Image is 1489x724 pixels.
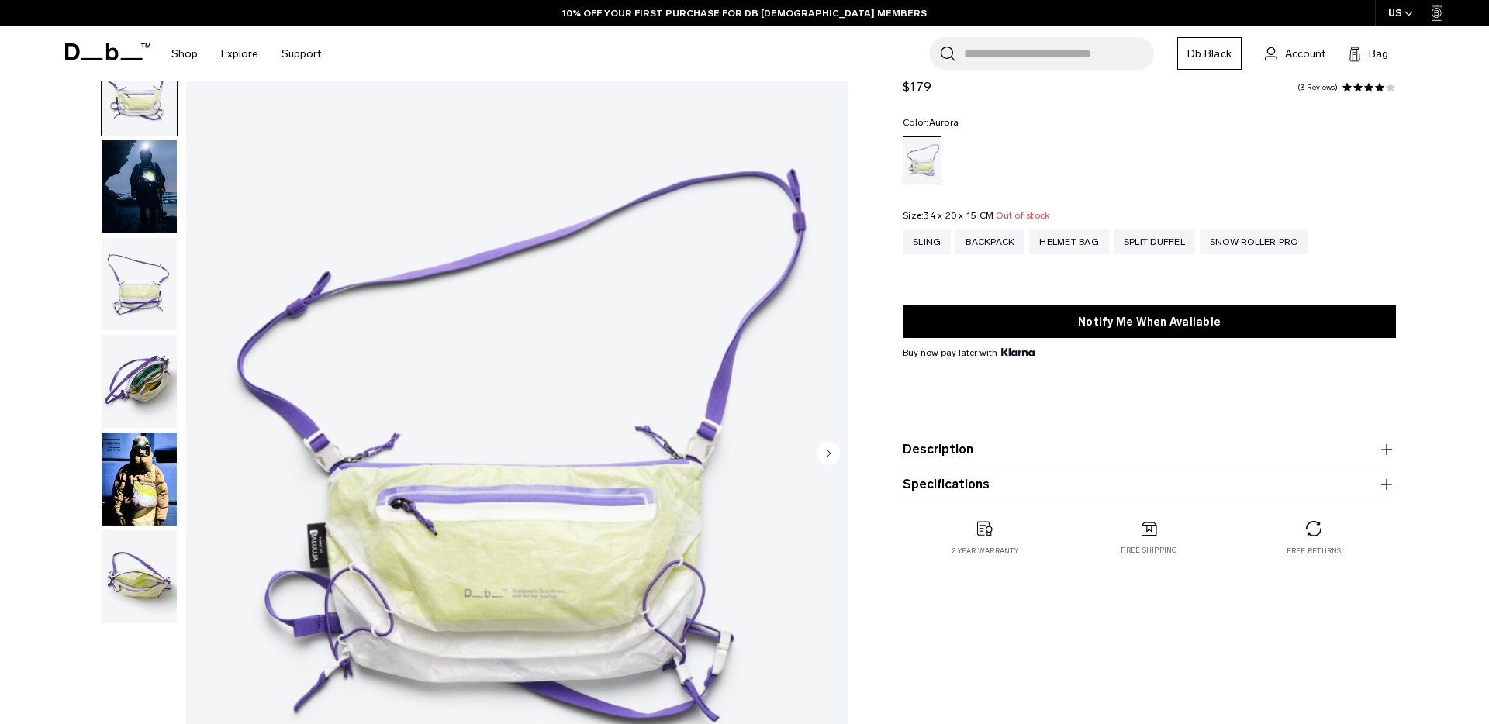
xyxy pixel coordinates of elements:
[101,432,178,526] button: Weigh Lighter Sling 10L Aurora
[221,26,258,81] a: Explore
[562,6,927,20] a: 10% OFF YOUR FIRST PURCHASE FOR DB [DEMOGRAPHIC_DATA] MEMBERS
[102,335,177,428] img: Weigh_Lighter_Sling_10L_3.png
[1265,44,1325,63] a: Account
[1287,546,1342,557] p: Free returns
[1297,84,1338,91] a: 3 reviews
[903,346,1035,360] span: Buy now pay later with
[101,334,178,429] button: Weigh_Lighter_Sling_10L_3.png
[171,26,198,81] a: Shop
[102,43,177,136] img: Weigh_Lighter_Sling_10L_1.png
[102,238,177,331] img: Weigh_Lighter_Sling_10L_2.png
[1029,229,1109,254] a: Helmet Bag
[955,229,1024,254] a: Backpack
[102,530,177,623] img: Weigh_Lighter_Sling_10L_4.png
[924,210,993,221] span: 34 x 20 x 15 CM
[903,305,1396,338] button: Notify Me When Available
[903,440,1396,459] button: Description
[1200,229,1308,254] a: Snow Roller Pro
[101,529,178,624] button: Weigh_Lighter_Sling_10L_4.png
[101,237,178,332] button: Weigh_Lighter_Sling_10L_2.png
[160,26,333,81] nav: Main Navigation
[903,211,1049,220] legend: Size:
[903,118,959,127] legend: Color:
[903,79,931,94] span: $179
[1001,348,1035,356] img: {"height" => 20, "alt" => "Klarna"}
[929,117,959,128] span: Aurora
[1121,545,1177,556] p: Free shipping
[817,441,840,467] button: Next slide
[102,140,177,233] img: Weigh_Lighter_Sling_10L_Lifestyle.png
[1114,229,1195,254] a: Split Duffel
[903,475,1396,494] button: Specifications
[996,210,1049,221] span: Out of stock
[903,136,941,184] a: Aurora
[101,42,178,136] button: Weigh_Lighter_Sling_10L_1.png
[1349,44,1388,63] button: Bag
[1369,46,1388,62] span: Bag
[282,26,321,81] a: Support
[102,433,177,526] img: Weigh Lighter Sling 10L Aurora
[1177,37,1242,70] a: Db Black
[1285,46,1325,62] span: Account
[101,140,178,234] button: Weigh_Lighter_Sling_10L_Lifestyle.png
[952,546,1018,557] p: 2 year warranty
[903,229,951,254] a: Sling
